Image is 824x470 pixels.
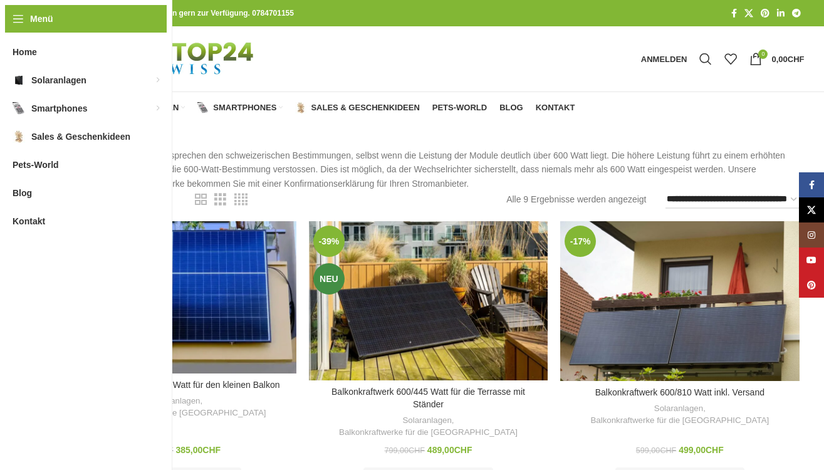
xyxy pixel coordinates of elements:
bdi: 0,00 [771,55,804,64]
a: Balkonkraftwerk 600/445 Watt für die Terrasse mit Ständer [309,221,548,380]
a: Suche [693,46,718,71]
bdi: 799,00 [385,446,425,455]
span: Blog [13,182,32,204]
span: -39% [313,226,345,257]
a: Balkonkraftwerk 600/810 Watt inkl. Versand [560,221,799,381]
span: -17% [565,226,596,257]
span: CHF [660,446,676,455]
a: Smartphones [197,95,283,120]
a: Balkonkraftwerk 600/445 Watt für den kleinen Balkon [74,380,280,390]
span: Anmelden [641,55,687,63]
a: X Social Link [799,197,824,222]
div: , [64,395,290,419]
span: CHF [454,445,472,455]
span: 0 [758,50,768,59]
a: Solaranlagen [402,415,451,427]
bdi: 599,00 [636,446,676,455]
a: Balkonkraftwerk 600/445 Watt für die Terrasse mit Ständer [331,387,525,409]
a: Rasteransicht 2 [195,192,207,207]
a: Balkonkraftwerke für die [GEOGRAPHIC_DATA] [339,427,518,439]
div: Hauptnavigation [51,95,581,120]
a: Pinterest Social Link [799,273,824,298]
p: Alle 9 Ergebnisse werden angezeigt [506,192,646,206]
select: Shop-Reihenfolge [665,191,800,209]
span: Kontakt [536,103,575,113]
a: Pinterest Social Link [757,5,773,22]
p: Unsere Balkonkraftwerke entsprechen den schweizerischen Bestimmungen, selbst wenn die Leistung de... [58,149,805,191]
a: Instagram Social Link [799,222,824,248]
a: Blog [499,95,523,120]
bdi: 489,00 [427,445,472,455]
a: Sales & Geschenkideen [295,95,419,120]
img: Smartphones [197,102,209,113]
a: Facebook Social Link [799,172,824,197]
img: Solaranlagen [13,74,25,86]
span: Home [13,41,37,63]
span: CHF [706,445,724,455]
a: Rasteransicht 4 [234,192,248,207]
span: Solaranlagen [31,69,86,91]
span: Kontakt [13,210,45,232]
a: Anmelden [635,46,694,71]
span: Sales & Geschenkideen [31,125,130,148]
bdi: 499,00 [679,445,724,455]
a: Rasteransicht 3 [214,192,226,207]
span: Blog [499,103,523,113]
span: CHF [788,55,805,64]
img: Sales & Geschenkideen [13,130,25,143]
a: YouTube Social Link [799,248,824,273]
img: Smartphones [13,102,25,115]
a: Balkonkraftwerk 600/445 Watt für den kleinen Balkon [58,221,296,373]
a: Balkonkraftwerke für die [GEOGRAPHIC_DATA] [590,415,769,427]
a: Kontakt [536,95,575,120]
div: Meine Wunschliste [718,46,743,71]
a: Pets-World [432,95,487,120]
span: Smartphones [31,97,87,120]
strong: Bei allen Fragen stehen wir Ihnen gern zur Verfügung. 0784701155 [58,9,294,18]
div: , [566,403,793,426]
a: X Social Link [741,5,757,22]
a: 0 0,00CHF [743,46,810,71]
span: Neu [313,263,345,295]
span: Sales & Geschenkideen [311,103,419,113]
span: CHF [409,446,425,455]
a: Facebook Social Link [728,5,741,22]
span: Smartphones [213,103,276,113]
a: Telegram Social Link [788,5,805,22]
img: Sales & Geschenkideen [295,102,306,113]
a: Solaranlagen [654,403,703,415]
a: Balkonkraftwerk 600/810 Watt inkl. Versand [595,387,764,397]
span: Menü [30,12,53,26]
span: Pets-World [13,154,59,176]
bdi: 385,00 [176,445,221,455]
div: , [315,415,541,438]
span: Pets-World [432,103,487,113]
a: Solaranlagen [151,395,200,407]
a: Balkonkraftwerke für die [GEOGRAPHIC_DATA] [88,407,266,419]
span: CHF [202,445,221,455]
a: LinkedIn Social Link [773,5,788,22]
